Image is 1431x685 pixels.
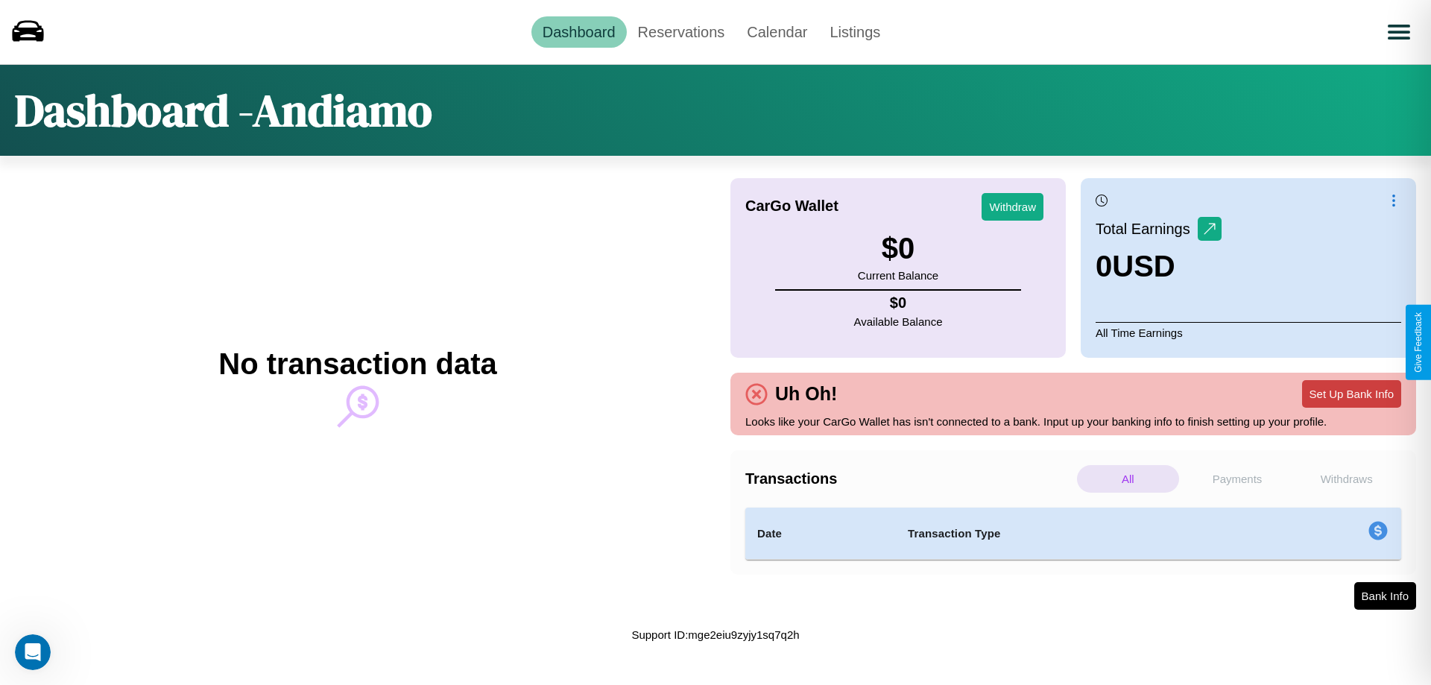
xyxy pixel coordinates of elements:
[1378,11,1420,53] button: Open menu
[1295,465,1397,493] p: Withdraws
[745,508,1401,560] table: simple table
[745,470,1073,487] h4: Transactions
[858,265,938,285] p: Current Balance
[854,294,943,312] h4: $ 0
[858,232,938,265] h3: $ 0
[218,347,496,381] h2: No transaction data
[1096,250,1222,283] h3: 0 USD
[1096,215,1198,242] p: Total Earnings
[1413,312,1424,373] div: Give Feedback
[1302,380,1401,408] button: Set Up Bank Info
[631,625,799,645] p: Support ID: mge2eiu9zyjy1sq7q2h
[1187,465,1289,493] p: Payments
[15,634,51,670] iframe: Intercom live chat
[745,198,838,215] h4: CarGo Wallet
[745,411,1401,432] p: Looks like your CarGo Wallet has isn't connected to a bank. Input up your banking info to finish ...
[854,312,943,332] p: Available Balance
[768,383,844,405] h4: Uh Oh!
[1354,582,1416,610] button: Bank Info
[1077,465,1179,493] p: All
[818,16,891,48] a: Listings
[627,16,736,48] a: Reservations
[757,525,884,543] h4: Date
[531,16,627,48] a: Dashboard
[908,525,1246,543] h4: Transaction Type
[982,193,1043,221] button: Withdraw
[736,16,818,48] a: Calendar
[1096,322,1401,343] p: All Time Earnings
[15,80,432,141] h1: Dashboard - Andiamo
